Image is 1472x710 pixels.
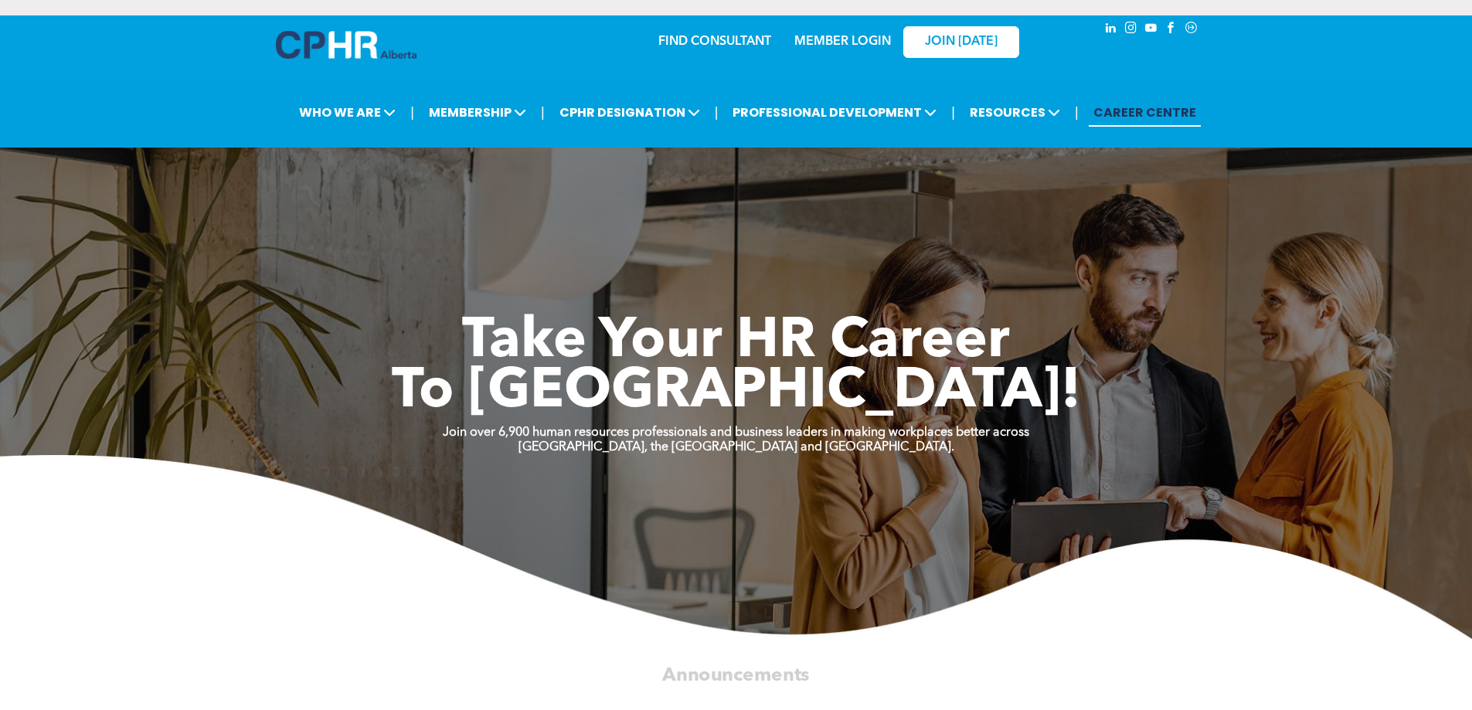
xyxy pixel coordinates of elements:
a: Social network [1183,19,1200,40]
a: FIND CONSULTANT [658,36,771,48]
a: JOIN [DATE] [903,26,1019,58]
li: | [410,97,414,128]
a: CAREER CENTRE [1089,98,1201,127]
li: | [541,97,545,128]
img: A blue and white logo for cp alberta [276,31,416,59]
span: To [GEOGRAPHIC_DATA]! [392,365,1081,420]
strong: Join over 6,900 human resources professionals and business leaders in making workplaces better ac... [443,426,1029,439]
a: youtube [1143,19,1160,40]
span: MEMBERSHIP [424,98,531,127]
a: MEMBER LOGIN [794,36,891,48]
span: RESOURCES [965,98,1065,127]
li: | [715,97,719,128]
span: CPHR DESIGNATION [555,98,705,127]
span: WHO WE ARE [294,98,400,127]
span: Announcements [662,666,810,685]
span: Take Your HR Career [462,314,1010,370]
li: | [951,97,955,128]
li: | [1075,97,1079,128]
a: linkedin [1103,19,1120,40]
span: PROFESSIONAL DEVELOPMENT [728,98,941,127]
a: instagram [1123,19,1140,40]
span: JOIN [DATE] [925,35,998,49]
a: facebook [1163,19,1180,40]
strong: [GEOGRAPHIC_DATA], the [GEOGRAPHIC_DATA] and [GEOGRAPHIC_DATA]. [518,441,954,454]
